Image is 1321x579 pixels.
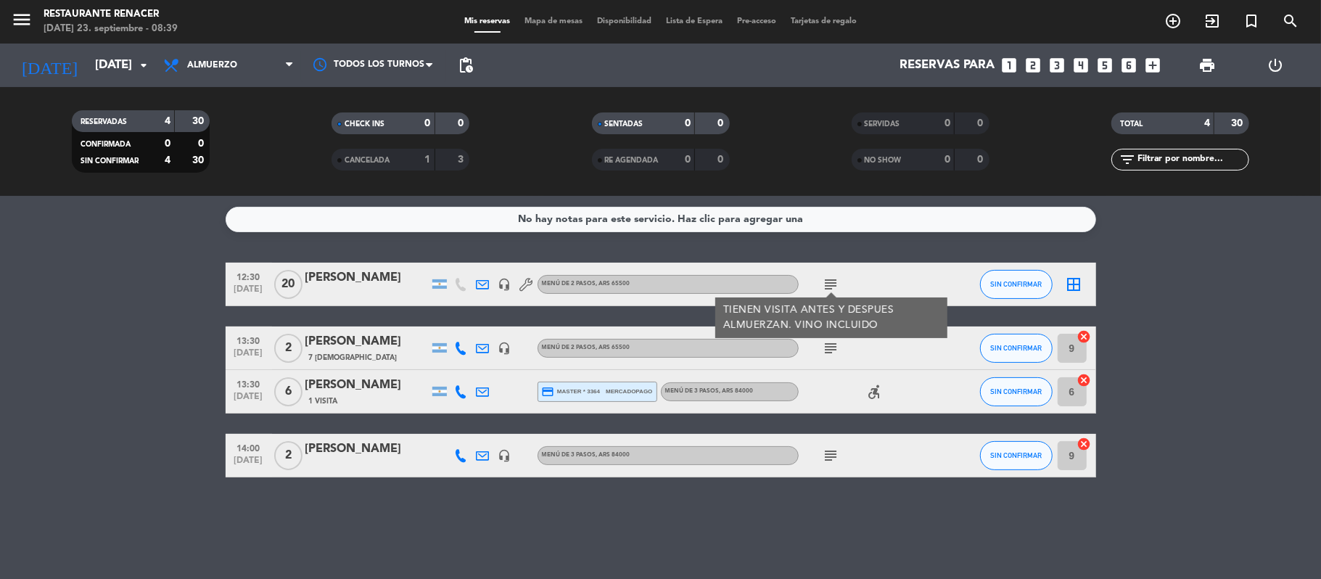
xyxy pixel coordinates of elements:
[305,268,429,287] div: [PERSON_NAME]
[1204,118,1210,128] strong: 4
[498,278,511,291] i: headset_mic
[274,441,303,470] span: 2
[518,211,803,228] div: No hay notas para este servicio. Haz clic para agregar una
[1077,437,1092,451] i: cancel
[192,155,207,165] strong: 30
[305,332,429,351] div: [PERSON_NAME]
[596,281,630,287] span: , ARS 65500
[783,17,864,25] span: Tarjetas de regalo
[1144,56,1163,75] i: add_box
[309,395,338,407] span: 1 Visita
[309,352,398,364] span: 7 [DEMOGRAPHIC_DATA]
[231,456,267,472] span: [DATE]
[274,334,303,363] span: 2
[274,270,303,299] span: 20
[305,376,429,395] div: [PERSON_NAME]
[685,155,691,165] strong: 0
[231,439,267,456] span: 14:00
[425,155,431,165] strong: 1
[665,388,754,394] span: MENÚ DE 3 PASOS
[1072,56,1091,75] i: looks_4
[596,345,630,350] span: , ARS 65500
[11,9,33,30] i: menu
[231,348,267,365] span: [DATE]
[823,276,840,293] i: subject
[44,22,178,36] div: [DATE] 23. septiembre - 08:39
[990,280,1042,288] span: SIN CONFIRMAR
[231,268,267,284] span: 12:30
[81,141,131,148] span: CONFIRMADA
[980,270,1053,299] button: SIN CONFIRMAR
[81,118,127,126] span: RESERVADAS
[590,17,659,25] span: Disponibilidad
[192,116,207,126] strong: 30
[345,120,384,128] span: CHECK INS
[596,452,630,458] span: , ARS 84000
[81,157,139,165] span: SIN CONFIRMAR
[1203,12,1221,30] i: exit_to_app
[945,118,950,128] strong: 0
[980,441,1053,470] button: SIN CONFIRMAR
[1066,276,1083,293] i: border_all
[165,116,170,126] strong: 4
[542,345,630,350] span: MENÚ DE 2 PASOS
[165,139,170,149] strong: 0
[274,377,303,406] span: 6
[231,332,267,348] span: 13:30
[1077,373,1092,387] i: cancel
[231,284,267,301] span: [DATE]
[605,157,659,164] span: RE AGENDADA
[977,118,986,128] strong: 0
[1120,56,1139,75] i: looks_6
[1048,56,1067,75] i: looks_3
[945,155,950,165] strong: 0
[1231,118,1246,128] strong: 30
[980,334,1053,363] button: SIN CONFIRMAR
[44,7,178,22] div: Restaurante Renacer
[1243,12,1260,30] i: turned_in_not
[717,155,726,165] strong: 0
[1198,57,1216,74] span: print
[458,118,466,128] strong: 0
[231,375,267,392] span: 13:30
[1119,151,1136,168] i: filter_list
[165,155,170,165] strong: 4
[606,387,652,396] span: mercadopago
[990,344,1042,352] span: SIN CONFIRMAR
[1282,12,1299,30] i: search
[542,385,601,398] span: master * 3364
[11,9,33,36] button: menu
[720,388,754,394] span: , ARS 84000
[542,385,555,398] i: credit_card
[1241,44,1310,87] div: LOG OUT
[305,440,429,459] div: [PERSON_NAME]
[605,120,643,128] span: SENTADAS
[659,17,730,25] span: Lista de Espera
[345,157,390,164] span: CANCELADA
[823,447,840,464] i: subject
[498,449,511,462] i: headset_mic
[498,342,511,355] i: headset_mic
[977,155,986,165] strong: 0
[457,57,474,74] span: pending_actions
[198,139,207,149] strong: 0
[900,59,995,73] span: Reservas para
[685,118,691,128] strong: 0
[865,157,902,164] span: NO SHOW
[990,387,1042,395] span: SIN CONFIRMAR
[1024,56,1043,75] i: looks_two
[231,392,267,408] span: [DATE]
[1096,56,1115,75] i: looks_5
[990,451,1042,459] span: SIN CONFIRMAR
[542,281,630,287] span: MENÚ DE 2 PASOS
[11,49,88,81] i: [DATE]
[717,118,726,128] strong: 0
[135,57,152,74] i: arrow_drop_down
[1136,152,1248,168] input: Filtrar por nombre...
[187,60,237,70] span: Almuerzo
[730,17,783,25] span: Pre-acceso
[980,377,1053,406] button: SIN CONFIRMAR
[457,17,517,25] span: Mis reservas
[1267,57,1285,74] i: power_settings_new
[723,303,939,333] div: TIENEN VISITA ANTES Y DESPUES ALMUERZAN. VINO INCLUIDO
